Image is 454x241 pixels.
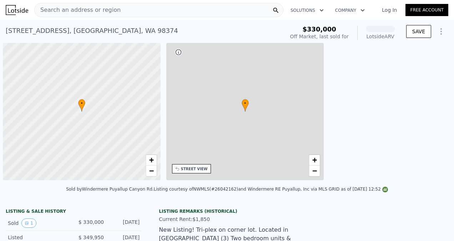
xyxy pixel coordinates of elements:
[373,6,405,14] a: Log In
[79,235,104,240] span: $ 349,950
[366,33,395,40] div: Lotside ARV
[242,100,249,107] span: •
[285,4,329,17] button: Solutions
[6,208,142,216] div: LISTING & SALE HISTORY
[302,25,336,33] span: $330,000
[110,218,140,228] div: [DATE]
[78,100,85,107] span: •
[159,208,295,214] div: Listing Remarks (Historical)
[21,218,36,228] button: View historical data
[434,24,448,39] button: Show Options
[78,99,85,112] div: •
[312,166,317,175] span: −
[8,218,68,228] div: Sold
[79,219,104,225] span: $ 330,000
[382,187,388,192] img: NWMLS Logo
[312,156,317,164] span: +
[309,155,320,166] a: Zoom in
[405,4,448,16] a: Free Account
[181,166,208,172] div: STREET VIEW
[309,166,320,176] a: Zoom out
[406,25,431,38] button: SAVE
[290,33,349,40] div: Off Market, last sold for
[154,187,388,192] div: Listing courtesy of NWMLS (#26042162) and Windermere RE Puyallup, Inc via MLS GRID as of [DATE] 1...
[146,155,157,166] a: Zoom in
[6,5,28,15] img: Lotside
[66,187,153,192] div: Sold by Windermere Puyallup Canyon Rd .
[8,234,68,241] div: Listed
[149,156,153,164] span: +
[149,166,153,175] span: −
[192,216,210,222] span: $1,850
[146,166,157,176] a: Zoom out
[6,26,178,36] div: [STREET_ADDRESS] , [GEOGRAPHIC_DATA] , WA 98374
[35,6,121,14] span: Search an address or region
[110,234,140,241] div: [DATE]
[242,99,249,112] div: •
[329,4,370,17] button: Company
[159,216,192,222] span: Current Rent:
